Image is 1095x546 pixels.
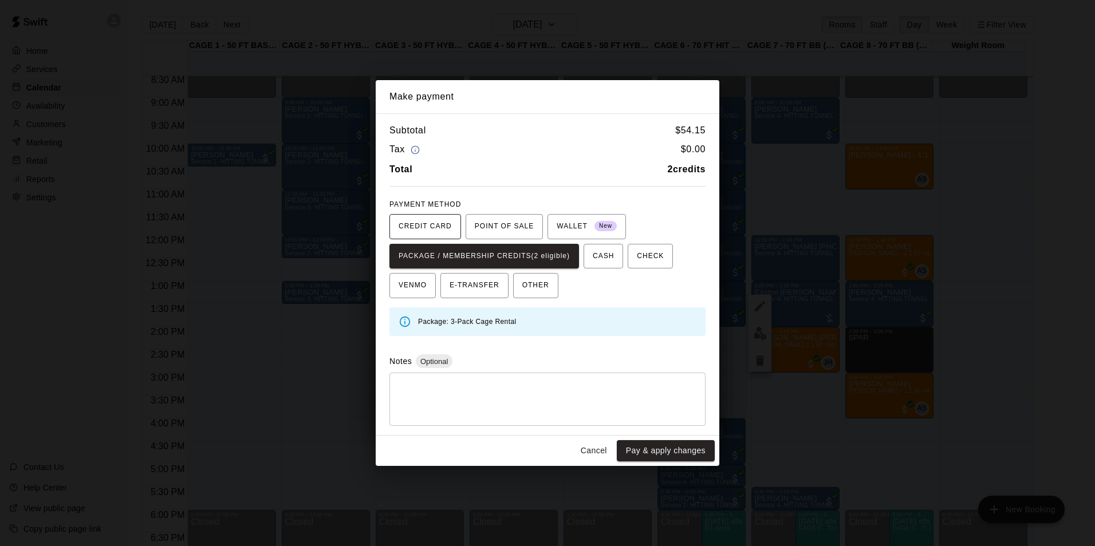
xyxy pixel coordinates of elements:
[389,214,461,239] button: CREDIT CARD
[628,244,673,269] button: CHECK
[450,276,499,295] span: E-TRANSFER
[376,80,719,113] h2: Make payment
[681,142,706,157] h6: $ 0.00
[584,244,623,269] button: CASH
[547,214,626,239] button: WALLET New
[637,247,664,266] span: CHECK
[389,244,579,269] button: PACKAGE / MEMBERSHIP CREDITS(2 eligible)
[668,164,706,174] b: 2 credits
[389,123,426,138] h6: Subtotal
[399,217,452,236] span: CREDIT CARD
[475,217,534,236] span: POINT OF SALE
[399,276,427,295] span: VENMO
[416,357,452,366] span: Optional
[522,276,549,295] span: OTHER
[576,440,612,461] button: Cancel
[418,318,517,326] span: Package: 3-Pack Cage Rental
[440,273,509,298] button: E-TRANSFER
[513,273,558,298] button: OTHER
[389,164,412,174] b: Total
[593,247,614,266] span: CASH
[675,123,706,138] h6: $ 54.15
[594,219,617,234] span: New
[557,217,617,236] span: WALLET
[389,273,436,298] button: VENMO
[389,142,423,157] h6: Tax
[389,357,412,366] label: Notes
[466,214,543,239] button: POINT OF SALE
[617,440,715,461] button: Pay & apply changes
[399,247,570,266] span: PACKAGE / MEMBERSHIP CREDITS (2 eligible)
[389,200,461,208] span: PAYMENT METHOD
